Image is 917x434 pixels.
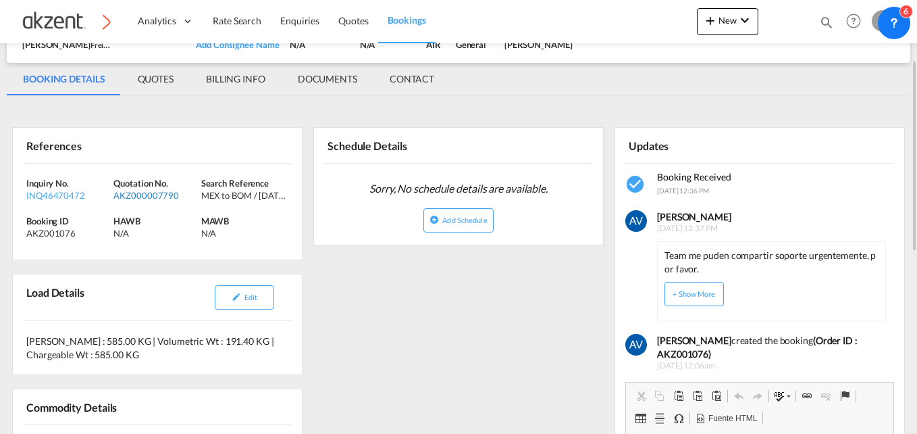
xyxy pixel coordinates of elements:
a: Pegar desde Word [707,387,726,405]
span: Add Schedule [442,216,487,224]
a: Pegar como Texto Plano (Ctrl+Mayús.+V) [688,387,707,405]
div: created the booking [657,334,893,360]
div: N/A [360,39,416,51]
div: AKZ000007790 [113,189,197,201]
span: Quotes [338,15,368,26]
md-tab-item: QUOTES [122,63,190,95]
span: [DATE] 12:36 PM [657,187,709,195]
md-icon: icon-checkbox-marked-circle [625,174,647,195]
div: AKZ001076 [26,227,110,239]
div: [PERSON_NAME] : 585.00 KG | Volumetric Wt : 191.40 KG | Chargeable Wt : 585.00 KG [13,321,302,375]
a: Copiar (Ctrl+C) [650,387,669,405]
span: Booking Received [657,171,731,183]
span: Rate Search [213,15,261,26]
button: + Show More [664,282,724,306]
div: Load Details [23,280,90,315]
div: [PERSON_NAME] [22,39,113,51]
div: MEX to BOM / 6 Oct 2025 [201,189,285,201]
body: Editor de Texto Enriquecido, editor4 [14,14,254,28]
span: [DATE] 12:06am [657,360,893,372]
span: Fuente HTML [706,413,757,425]
div: Updates [625,133,757,157]
a: Rehacer (Ctrl+Y) [748,387,767,405]
span: Enquiries [280,15,319,26]
div: N/A [201,227,217,239]
span: Freightlinks [90,39,130,50]
img: ++7uSkAAAAGSURBVAMAWa4npjbx75QAAAAASUVORK5CYII= [625,334,647,356]
button: icon-plus 400-fgNewicon-chevron-down [697,8,758,35]
md-icon: icon-pencil [232,292,241,302]
div: INQ46470472 [26,189,110,201]
md-tab-item: BOOKING DETAILS [7,63,122,95]
div: General [456,39,494,51]
span: Sorry, No schedule details are available. [364,176,553,201]
div: N/A [113,227,201,239]
span: [DATE] 12:37 PM [657,223,893,235]
span: Analytics [138,14,176,28]
button: icon-pencilEdit [215,285,274,310]
md-icon: icon-plus 400-fg [702,12,718,28]
md-tab-item: BILLING INFO [190,63,282,95]
b: (Order ID : AKZ001076) [657,335,858,360]
span: Help [842,9,865,32]
a: Fuente HTML [691,410,761,427]
div: AIR [426,39,445,51]
span: Edit [244,293,257,302]
div: Commodity Details [23,395,155,418]
img: c72fcea0ad0611ed966209c23b7bd3dd.png [20,6,111,37]
div: Help [842,9,872,34]
span: Bookings [388,14,426,26]
div: A [872,10,893,32]
div: Add Consignee Name [196,39,279,51]
a: Insertar/Editar Vínculo (Ctrl+K) [797,387,816,405]
span: Search Reference [201,178,269,189]
div: Schedule Details [324,133,456,157]
md-tab-item: DOCUMENTS [282,63,373,95]
button: icon-plus-circleAdd Schedule [423,208,493,233]
a: Insertar Caracter Especial [669,410,688,427]
a: Insertar Línea Horizontal [650,410,669,427]
div: References [23,133,155,157]
b: [PERSON_NAME] [657,211,731,222]
md-icon: icon-chevron-down [737,12,753,28]
span: Booking ID [26,216,69,226]
span: Inquiry No. [26,178,69,189]
div: Axel Vazquez [504,39,573,51]
span: New [702,15,753,26]
a: Pegar (Ctrl+V) [669,387,688,405]
img: ++7uSkAAAAGSURBVAMAWa4npjbx75QAAAAASUVORK5CYII= [625,210,647,232]
p: Team me puden compartir soporte urgentemente, por favor. [664,249,879,275]
span: MAWB [201,216,230,226]
md-pagination-wrapper: Use the left and right arrow keys to navigate between tabs [7,63,450,95]
div: icon-magnify [819,15,834,35]
a: Cortar (Ctrl+X) [631,387,650,405]
md-icon: icon-plus-circle [429,215,439,224]
div: N/A [290,39,348,51]
span: Quotation No. [113,178,168,189]
b: [PERSON_NAME] [657,335,731,346]
a: Deshacer (Ctrl+Z) [729,387,748,405]
a: Referencia [835,387,854,405]
md-tab-item: CONTACT [373,63,450,95]
span: HAWB [113,216,140,226]
a: Comprobar Ortografía Mientras Escribe [770,387,794,405]
md-icon: icon-magnify [819,15,834,30]
a: Tabla [631,410,650,427]
a: Eliminar Vínculo [816,387,835,405]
